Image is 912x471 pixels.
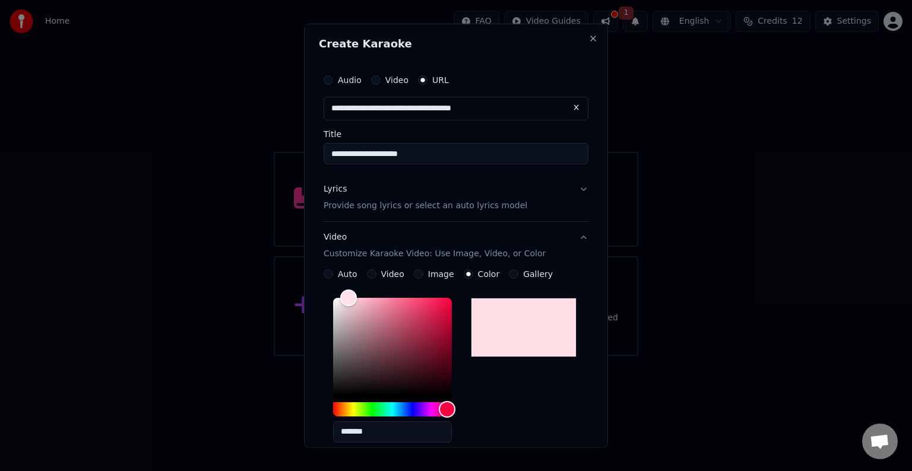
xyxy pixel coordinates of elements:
[338,270,357,278] label: Auto
[478,270,500,278] label: Color
[324,231,546,260] div: Video
[319,39,593,49] h2: Create Karaoke
[324,222,588,269] button: VideoCustomize Karaoke Video: Use Image, Video, or Color
[324,200,527,212] p: Provide song lyrics or select an auto lyrics model
[324,174,588,221] button: LyricsProvide song lyrics or select an auto lyrics model
[381,270,404,278] label: Video
[324,183,347,195] div: Lyrics
[333,298,452,395] div: Color
[385,76,408,84] label: Video
[324,248,546,260] p: Customize Karaoke Video: Use Image, Video, or Color
[428,270,454,278] label: Image
[432,76,449,84] label: URL
[338,76,362,84] label: Audio
[333,402,452,416] div: Hue
[324,130,588,138] label: Title
[523,270,553,278] label: Gallery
